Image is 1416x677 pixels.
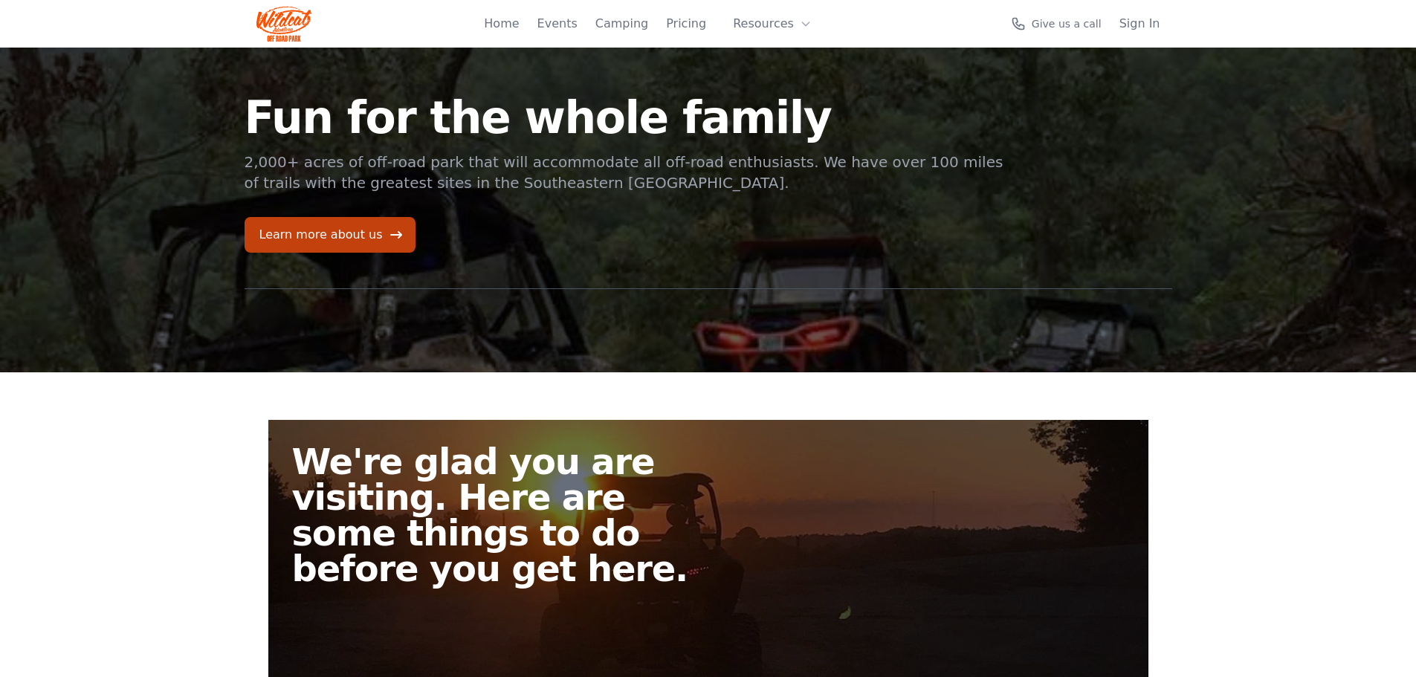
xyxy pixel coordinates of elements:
a: Camping [595,15,648,33]
button: Resources [724,9,821,39]
p: 2,000+ acres of off-road park that will accommodate all off-road enthusiasts. We have over 100 mi... [245,152,1006,193]
a: Events [537,15,578,33]
img: Wildcat Logo [256,6,312,42]
a: Sign In [1119,15,1160,33]
span: Give us a call [1032,16,1102,31]
a: Give us a call [1011,16,1102,31]
a: Home [484,15,519,33]
a: Learn more about us [245,217,416,253]
a: Pricing [666,15,706,33]
h1: Fun for the whole family [245,95,1006,140]
h2: We're glad you are visiting. Here are some things to do before you get here. [292,444,720,586]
